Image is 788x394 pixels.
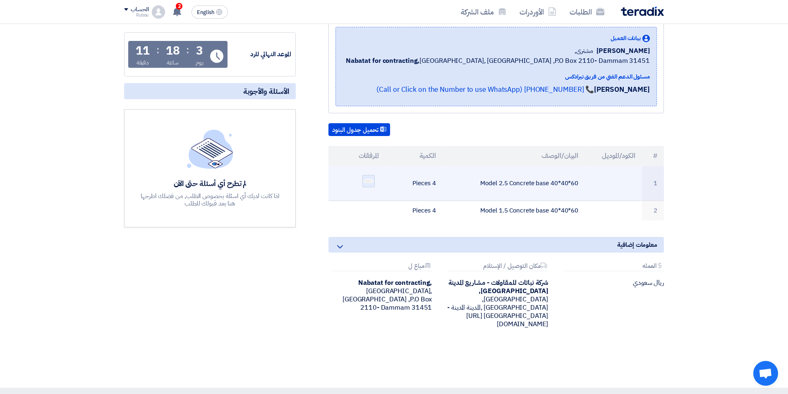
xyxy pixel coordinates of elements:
b: شركة نباتات للمقاولات - مشاريع المدينة [GEOGRAPHIC_DATA], [448,278,548,296]
th: المرفقات [328,146,386,166]
div: مباع ل [332,263,432,271]
span: معلومات إضافية [617,240,657,249]
div: مكان التوصيل / الإستلام [448,263,548,271]
th: البيان/الوصف [443,146,585,166]
div: : [156,43,159,57]
div: Rubou [124,13,148,17]
span: 2 [176,3,182,10]
th: الكود/الموديل [585,146,642,166]
b: Nabatat for contracting, [358,278,432,288]
span: [GEOGRAPHIC_DATA], [GEOGRAPHIC_DATA] ,P.O Box 2110- Dammam 31451 [346,56,650,66]
div: [GEOGRAPHIC_DATA], [GEOGRAPHIC_DATA] ,المدينة المدينة - [GEOGRAPHIC_DATA] [URL][DOMAIN_NAME] [444,279,548,328]
div: الحساب [131,6,148,13]
div: يوم [196,58,204,67]
span: [PERSON_NAME] [596,46,650,56]
div: دقيقة [137,58,149,67]
img: Teradix logo [621,7,664,16]
div: اذا كانت لديك أي اسئلة بخصوص الطلب, من فضلك اطرحها هنا بعد قبولك للطلب [140,192,280,207]
button: English [192,5,228,19]
th: # [642,146,664,166]
button: تحميل جدول البنود [328,123,390,136]
strong: [PERSON_NAME] [594,84,650,95]
div: 11 [136,45,150,57]
td: 4 Pieces [386,166,443,201]
a: الأوردرات [513,2,563,21]
div: مسئول الدعم الفني من فريق تيرادكس [346,72,650,81]
td: 4 Pieces [386,201,443,220]
td: 1 [642,166,664,201]
a: الطلبات [563,2,611,21]
div: 18 [166,45,180,57]
span: الأسئلة والأجوبة [243,86,289,96]
img: profile_test.png [152,5,165,19]
td: Model 1.5 Concrete base 40*40*60 [443,201,585,220]
b: Nabatat for contracting, [346,56,420,66]
td: 2 [642,201,664,220]
div: ريال سعودي [560,279,664,287]
div: 3 [196,45,203,57]
div: الموعد النهائي للرد [229,50,291,59]
span: بيانات العميل [611,34,641,43]
th: الكمية [386,146,443,166]
a: 📞 [PHONE_NUMBER] (Call or Click on the Number to use WhatsApp) [376,84,594,95]
span: مشترى, [575,46,594,56]
a: ملف الشركة [454,2,513,21]
div: [GEOGRAPHIC_DATA], [GEOGRAPHIC_DATA] ,P.O Box 2110- Dammam 31451 [328,279,432,312]
img: empty_state_list.svg [187,129,233,168]
span: English [197,10,214,15]
div: : [186,43,189,57]
div: ساعة [167,58,179,67]
div: العمله [564,263,664,271]
td: Model 2.5 Concrete base 40*40*60 [443,166,585,201]
img: Screenshot___1756387129216.jpg [363,178,374,184]
a: دردشة مفتوحة [753,361,778,386]
div: لم تطرح أي أسئلة حتى الآن [140,179,280,188]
